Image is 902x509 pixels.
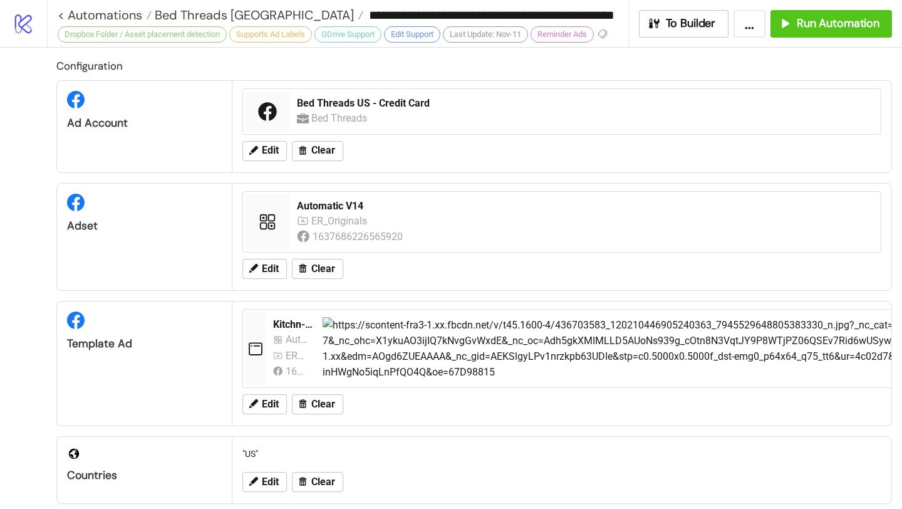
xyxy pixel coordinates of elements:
[311,145,335,156] span: Clear
[311,213,370,229] div: ER_Originals
[262,145,279,156] span: Edit
[311,476,335,488] span: Clear
[313,229,405,244] div: 1637686226565920
[297,199,873,213] div: Automatic V14
[67,219,222,233] div: Adset
[311,110,370,126] div: Bed Threads
[242,472,287,492] button: Edit
[443,26,528,43] div: Last Update: Nov-11
[58,26,227,43] div: Dropbox Folder / Asset placement detection
[292,472,343,492] button: Clear
[242,141,287,161] button: Edit
[734,10,765,38] button: ...
[286,332,308,347] div: Automatic V1
[384,26,440,43] div: Edit Support
[311,399,335,410] span: Clear
[770,10,892,38] button: Run Automation
[67,468,222,483] div: Countries
[152,7,354,23] span: Bed Threads [GEOGRAPHIC_DATA]
[292,141,343,161] button: Clear
[314,26,381,43] div: GDrive Support
[639,10,729,38] button: To Builder
[292,394,343,414] button: Clear
[297,97,873,110] div: Bed Threads US - Credit Card
[58,9,152,21] a: < Automations
[237,442,886,466] div: "US"
[67,337,222,351] div: Template Ad
[242,259,287,279] button: Edit
[262,263,279,275] span: Edit
[311,263,335,275] span: Clear
[292,259,343,279] button: Clear
[273,318,313,332] div: Kitchn-Template-New
[797,16,879,31] span: Run Automation
[152,9,363,21] a: Bed Threads [GEOGRAPHIC_DATA]
[262,399,279,410] span: Edit
[666,16,716,31] span: To Builder
[229,26,312,43] div: Supports Ad Labels
[242,394,287,414] button: Edit
[286,348,308,364] div: ER_Originals [2024]
[262,476,279,488] span: Edit
[67,116,222,130] div: Ad Account
[286,364,308,379] div: 1637686226565920
[56,58,892,74] h2: Configuration
[531,26,594,43] div: Reminder Ads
